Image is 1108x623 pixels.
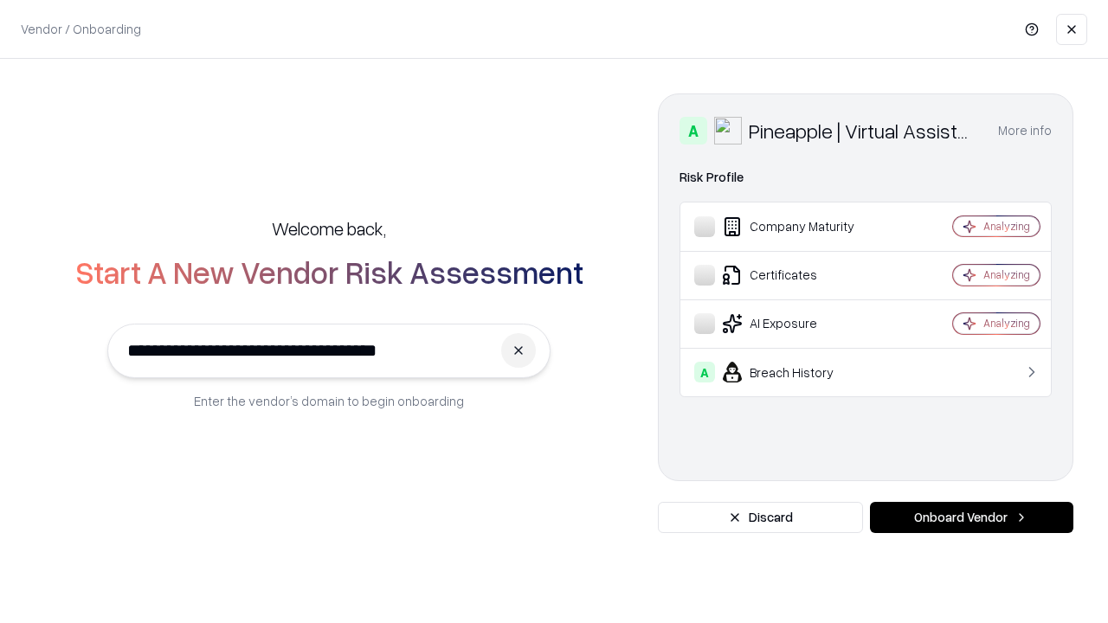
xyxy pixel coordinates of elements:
[983,316,1030,331] div: Analyzing
[983,219,1030,234] div: Analyzing
[714,117,742,145] img: Pineapple | Virtual Assistant Agency
[870,502,1073,533] button: Onboard Vendor
[272,216,386,241] h5: Welcome back,
[749,117,977,145] div: Pineapple | Virtual Assistant Agency
[75,254,583,289] h2: Start A New Vendor Risk Assessment
[694,362,901,382] div: Breach History
[983,267,1030,282] div: Analyzing
[694,216,901,237] div: Company Maturity
[694,313,901,334] div: AI Exposure
[658,502,863,533] button: Discard
[680,167,1052,188] div: Risk Profile
[694,265,901,286] div: Certificates
[21,20,141,38] p: Vendor / Onboarding
[194,392,464,410] p: Enter the vendor’s domain to begin onboarding
[998,115,1052,146] button: More info
[694,362,715,382] div: A
[680,117,707,145] div: A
